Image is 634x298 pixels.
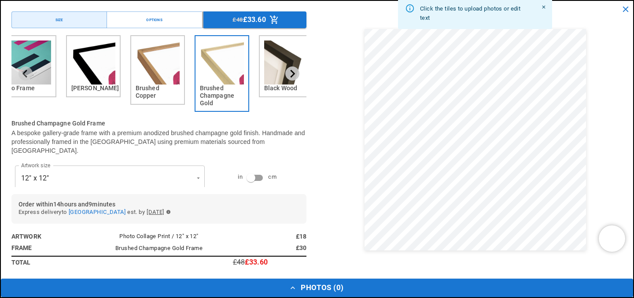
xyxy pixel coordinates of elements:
[136,85,180,99] h6: Brushed Copper
[11,129,306,155] p: A bespoke gallery-grade frame with a premium anodized brushed champagne gold finish. Handmade and...
[146,17,162,23] div: Options
[11,243,85,253] h6: Frame
[2,35,59,112] li: 1 of 6
[18,207,67,217] span: Express delivery to
[11,258,85,267] h6: Total
[264,85,308,92] h6: Black Wood
[245,259,268,266] p: £33.60
[233,259,245,266] p: £48
[1,279,633,297] button: Photos (0)
[11,232,85,241] h6: Artwork
[195,35,252,112] li: 4 of 6
[55,17,63,23] div: Size
[539,2,549,12] button: Close
[11,35,306,112] div: Frame Option
[285,66,299,81] button: Next slide
[11,11,107,28] button: Size
[203,11,306,28] button: £48£33.60
[18,201,299,207] h6: Order within 14 hours and 9 minutes
[127,207,145,217] span: est. by
[119,233,198,239] span: Photo Collage Print / 12" x 12"
[233,243,307,253] h6: £30
[599,225,625,252] iframe: Chatra live chat
[21,162,50,169] label: Artwork size
[420,5,520,22] span: Click the tiles to upload photos or edit text
[200,85,244,107] h6: Brushed Champagne Gold
[18,66,33,81] button: Previous slide
[130,35,188,112] li: 3 of 6
[115,245,203,251] span: Brushed Champagne Gold Frame
[11,231,306,268] table: simple table
[617,1,634,18] button: close
[69,209,125,215] span: [GEOGRAPHIC_DATA]
[69,207,125,217] button: [GEOGRAPHIC_DATA]
[107,11,202,28] button: Options
[147,207,164,217] span: [DATE]
[71,85,115,92] h6: [PERSON_NAME]
[238,172,243,182] span: in
[233,232,307,241] h6: £18
[243,16,266,23] p: £33.60
[66,35,123,112] li: 2 of 6
[232,15,243,25] span: £48
[259,35,316,112] li: 5 of 6
[11,11,306,28] div: Menu buttons
[15,166,205,190] div: 12" x 12"
[11,119,306,129] h6: Brushed Champagne Gold Frame
[7,85,51,92] h6: No Frame
[268,172,276,182] span: cm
